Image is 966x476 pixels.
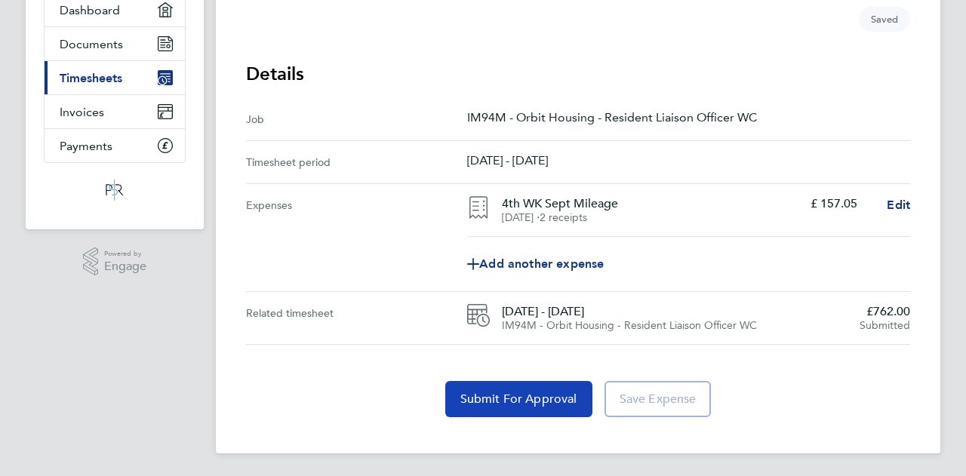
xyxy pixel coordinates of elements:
[101,178,128,202] img: psrsolutions-logo-retina.png
[45,129,185,162] a: Payments
[246,110,467,128] div: Job
[60,37,123,51] span: Documents
[502,196,798,211] h4: 4th WK Sept Mileage
[860,304,910,319] span: £762.00
[246,304,467,332] div: Related timesheet
[540,211,587,224] span: 2 receipts
[45,95,185,128] a: Invoices
[246,153,467,171] div: Timesheet period
[467,249,910,279] a: Add another expense
[887,198,910,212] span: Edit
[467,304,910,332] a: [DATE] - [DATE]IM94M - Orbit Housing - Resident Liaison Officer WC£762.00Submitted
[104,260,146,273] span: Engage
[859,7,910,32] span: This timesheet is Saved.
[811,196,857,211] p: £ 157.05
[246,184,467,291] div: Expenses
[460,392,577,407] span: Submit For Approval
[60,139,112,153] span: Payments
[60,105,104,119] span: Invoices
[44,178,186,202] a: Go to home page
[887,196,910,214] a: Edit
[502,211,540,224] span: [DATE] ⋅
[104,247,146,260] span: Powered by
[45,27,185,60] a: Documents
[60,71,122,85] span: Timesheets
[83,247,147,276] a: Powered byEngage
[467,153,910,167] p: [DATE] - [DATE]
[445,381,592,417] button: Submit For Approval
[860,319,910,332] span: Submitted
[502,304,848,319] span: [DATE] - [DATE]
[45,61,185,94] a: Timesheets
[467,110,910,124] p: IM94M - Orbit Housing - Resident Liaison Officer WC
[60,3,120,17] span: Dashboard
[502,319,757,332] span: IM94M - Orbit Housing - Resident Liaison Officer WC
[467,258,604,270] span: Add another expense
[246,62,910,86] h3: Details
